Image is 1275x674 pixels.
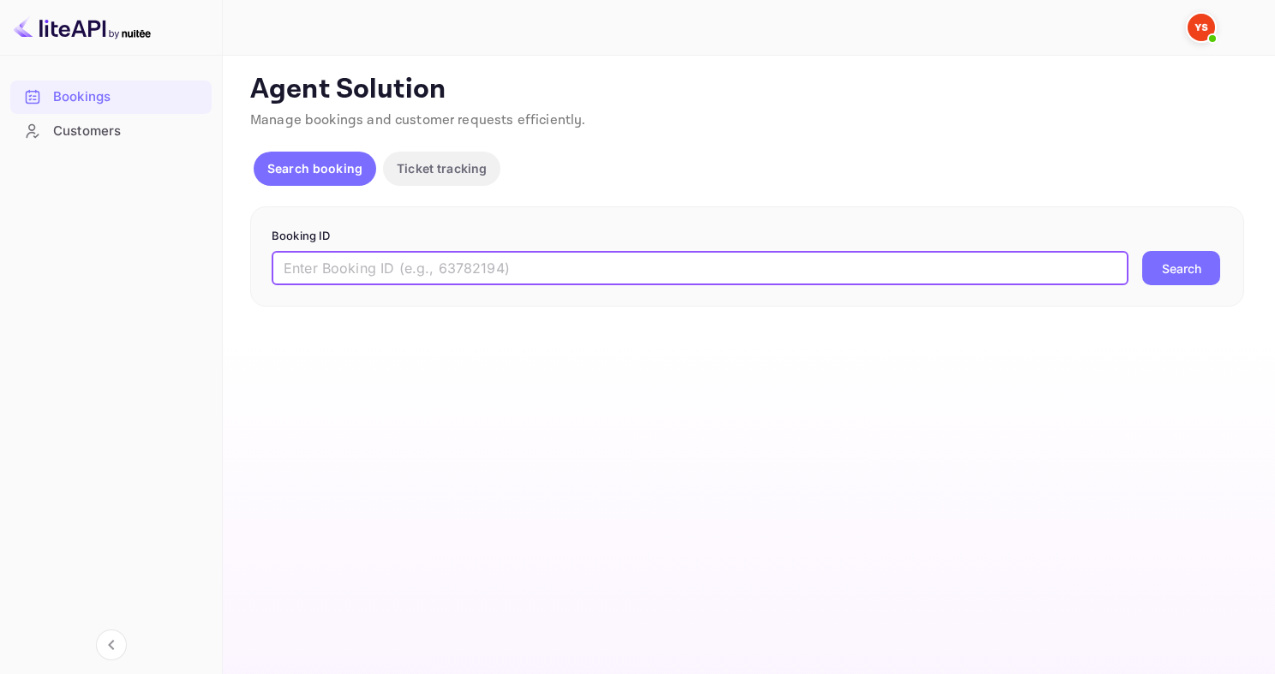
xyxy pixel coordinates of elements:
[10,81,212,112] a: Bookings
[10,81,212,114] div: Bookings
[96,629,127,660] button: Collapse navigation
[10,115,212,146] a: Customers
[1188,14,1215,41] img: Yandex Support
[1142,251,1220,285] button: Search
[272,251,1128,285] input: Enter Booking ID (e.g., 63782194)
[267,159,362,177] p: Search booking
[53,122,203,141] div: Customers
[10,115,212,148] div: Customers
[250,111,586,129] span: Manage bookings and customer requests efficiently.
[397,159,487,177] p: Ticket tracking
[250,73,1244,107] p: Agent Solution
[53,87,203,107] div: Bookings
[14,14,151,41] img: LiteAPI logo
[272,228,1223,245] p: Booking ID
